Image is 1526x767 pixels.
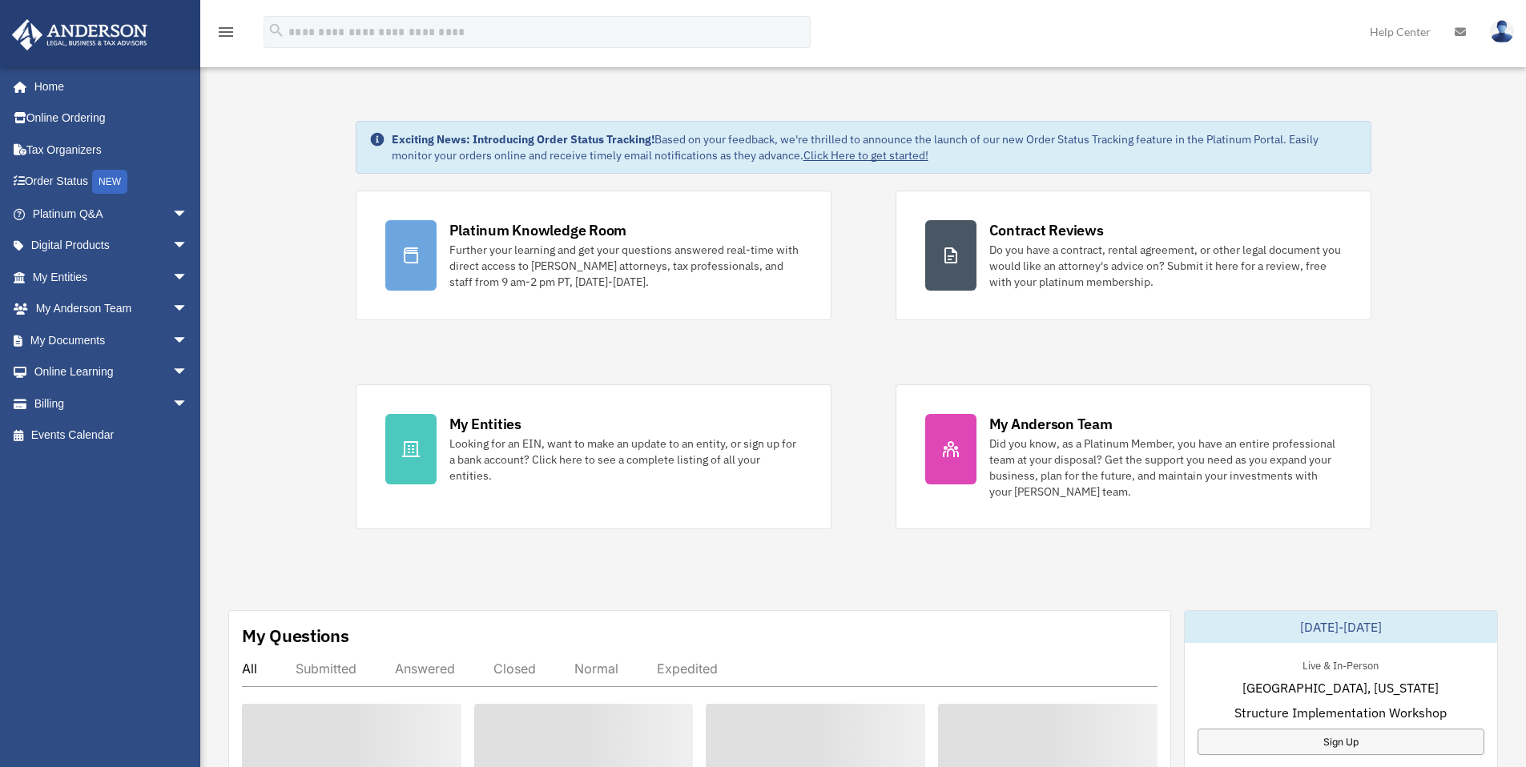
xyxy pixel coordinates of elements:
[296,661,356,677] div: Submitted
[1234,703,1447,722] span: Structure Implementation Workshop
[11,420,212,452] a: Events Calendar
[11,388,212,420] a: Billingarrow_drop_down
[989,220,1104,240] div: Contract Reviews
[7,19,152,50] img: Anderson Advisors Platinum Portal
[172,261,204,294] span: arrow_drop_down
[356,191,831,320] a: Platinum Knowledge Room Further your learning and get your questions answered real-time with dire...
[989,242,1342,290] div: Do you have a contract, rental agreement, or other legal document you would like an attorney's ad...
[172,388,204,420] span: arrow_drop_down
[172,356,204,389] span: arrow_drop_down
[172,198,204,231] span: arrow_drop_down
[493,661,536,677] div: Closed
[1490,20,1514,43] img: User Pic
[1198,729,1484,755] a: Sign Up
[1290,656,1391,673] div: Live & In-Person
[242,661,257,677] div: All
[657,661,718,677] div: Expedited
[395,661,455,677] div: Answered
[242,624,349,648] div: My Questions
[896,384,1371,529] a: My Anderson Team Did you know, as a Platinum Member, you have an entire professional team at your...
[11,261,212,293] a: My Entitiesarrow_drop_down
[392,131,1358,163] div: Based on your feedback, we're thrilled to announce the launch of our new Order Status Tracking fe...
[172,324,204,357] span: arrow_drop_down
[356,384,831,529] a: My Entities Looking for an EIN, want to make an update to an entity, or sign up for a bank accoun...
[989,414,1113,434] div: My Anderson Team
[216,28,236,42] a: menu
[449,220,627,240] div: Platinum Knowledge Room
[449,414,521,434] div: My Entities
[11,293,212,325] a: My Anderson Teamarrow_drop_down
[172,293,204,326] span: arrow_drop_down
[896,191,1371,320] a: Contract Reviews Do you have a contract, rental agreement, or other legal document you would like...
[989,436,1342,500] div: Did you know, as a Platinum Member, you have an entire professional team at your disposal? Get th...
[11,230,212,262] a: Digital Productsarrow_drop_down
[803,148,928,163] a: Click Here to get started!
[11,70,204,102] a: Home
[11,324,212,356] a: My Documentsarrow_drop_down
[268,22,285,39] i: search
[92,170,127,194] div: NEW
[216,22,236,42] i: menu
[11,198,212,230] a: Platinum Q&Aarrow_drop_down
[11,134,212,166] a: Tax Organizers
[449,436,802,484] div: Looking for an EIN, want to make an update to an entity, or sign up for a bank account? Click her...
[11,166,212,199] a: Order StatusNEW
[172,230,204,263] span: arrow_drop_down
[11,356,212,388] a: Online Learningarrow_drop_down
[1242,678,1439,697] span: [GEOGRAPHIC_DATA], [US_STATE]
[392,132,654,147] strong: Exciting News: Introducing Order Status Tracking!
[1185,611,1497,643] div: [DATE]-[DATE]
[11,102,212,135] a: Online Ordering
[574,661,618,677] div: Normal
[449,242,802,290] div: Further your learning and get your questions answered real-time with direct access to [PERSON_NAM...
